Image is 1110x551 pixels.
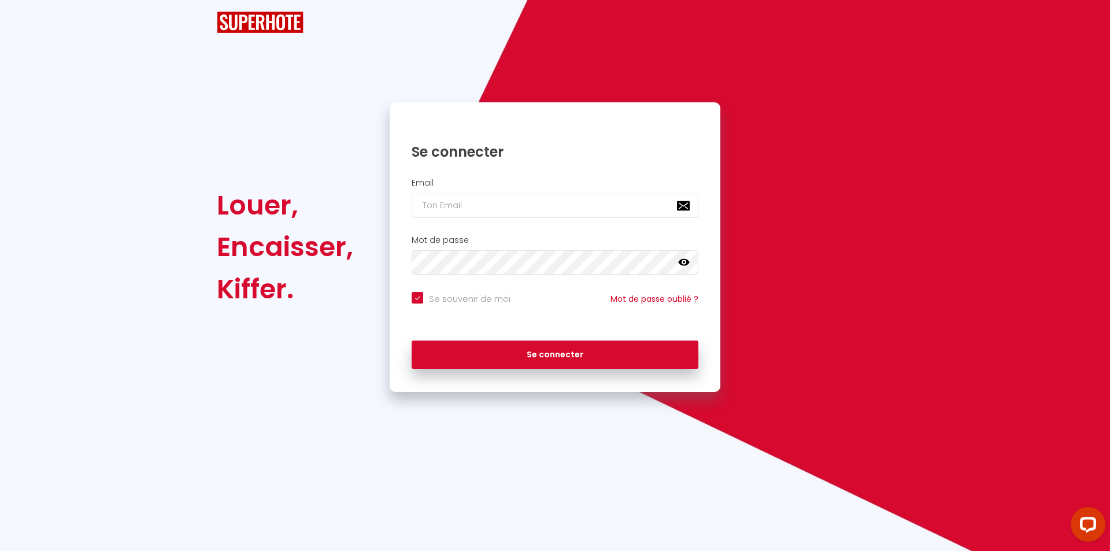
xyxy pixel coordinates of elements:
[217,12,304,33] img: SuperHote logo
[412,143,698,161] h1: Se connecter
[412,194,698,218] input: Ton Email
[412,235,698,245] h2: Mot de passe
[1061,502,1110,551] iframe: LiveChat chat widget
[412,341,698,369] button: Se connecter
[610,293,698,305] a: Mot de passe oublié ?
[217,184,353,226] div: Louer,
[217,268,353,310] div: Kiffer.
[412,178,698,188] h2: Email
[217,226,353,268] div: Encaisser,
